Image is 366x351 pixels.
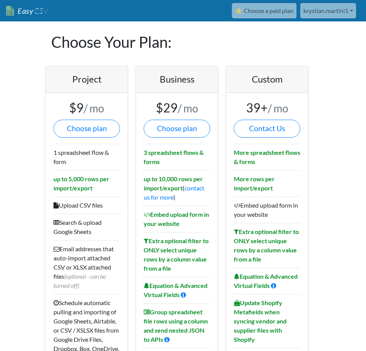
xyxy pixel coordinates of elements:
li: Search & upload Google Sheets [53,214,120,240]
a: contact us for more [144,184,204,201]
b: Update Shopify Metafields when syncing vendor and supplier files with Shopify [234,299,287,343]
b: Extra optional filter to ONLY select unique rows by a column value from a file [234,228,299,263]
a: Contact Us [234,120,300,138]
small: / mo [268,102,288,115]
h4: Project [53,74,120,85]
a: EasyCSV [6,3,48,19]
span: CSV [33,6,48,16]
a: ⭐ Choose a paid plan [232,3,296,18]
li: Embed upload form in your website [234,197,300,223]
li: ( ) [144,170,210,206]
small: / mo [178,102,198,115]
h1: Choose Your Plan: [51,21,315,63]
b: up to 5,000 rows per import/export [53,175,109,192]
h4: Custom [234,74,300,85]
b: Embed upload form in your website [144,211,209,227]
small: / mo [84,102,104,115]
h3: $29 [144,101,210,115]
b: Equation & Advanced Virtual Fields [234,273,298,289]
b: More spreadsheet flows & forms [234,149,300,165]
button: Choose plan [53,120,120,138]
b: Extra optional filter to ONLY select unique rows by a column value from a file [144,237,209,272]
a: krystian.martini1 [300,3,356,18]
button: Choose plan [144,120,210,138]
b: Group spreadsheet file rows using a column and send nested JSON to APIs [144,308,208,343]
span: (optional - can be turned off) [53,273,106,289]
h3: 39+ [234,101,300,115]
b: 3 spreadsheet flows & forms [144,149,204,165]
b: Equation & Advanced Virtual Fields [144,282,207,298]
li: Email addresses that auto-import attached CSV or XLSX attached files [53,240,120,294]
h4: Business [144,74,210,85]
b: up to 10,000 rows per import/export [144,175,203,192]
h3: $9 [53,101,120,115]
b: More rows per import/export [234,175,275,192]
li: 1 spreadsheet flow & form [53,144,120,170]
li: Upload CSV files [53,197,120,214]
